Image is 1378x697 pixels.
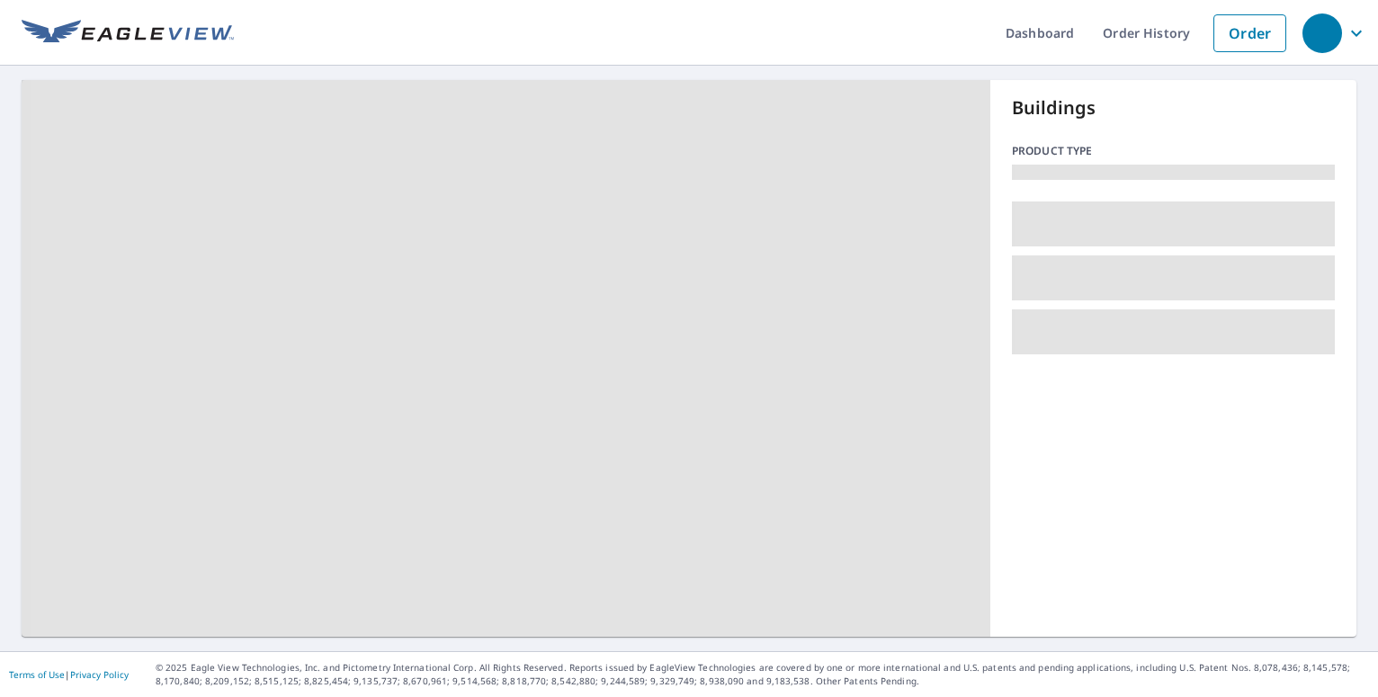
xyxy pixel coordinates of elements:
[9,669,129,680] p: |
[1213,14,1286,52] a: Order
[1012,94,1335,121] p: Buildings
[9,668,65,681] a: Terms of Use
[1012,143,1335,159] p: Product type
[70,668,129,681] a: Privacy Policy
[156,661,1369,688] p: © 2025 Eagle View Technologies, Inc. and Pictometry International Corp. All Rights Reserved. Repo...
[22,20,234,47] img: EV Logo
